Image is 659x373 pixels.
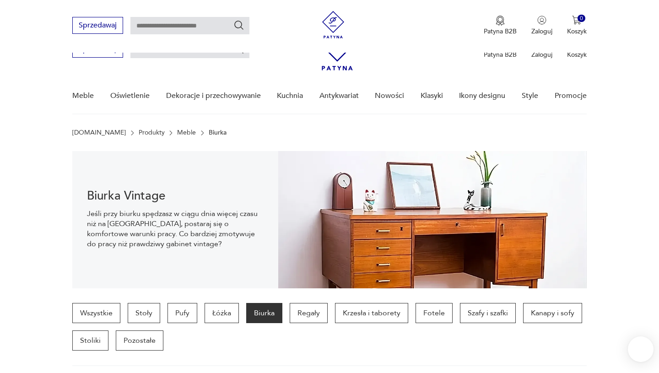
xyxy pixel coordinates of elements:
[421,78,443,114] a: Klasyki
[277,78,303,114] a: Kuchnia
[375,78,404,114] a: Nowości
[87,209,263,249] p: Jeśli przy biurku spędzasz w ciągu dnia więcej czasu niż na [GEOGRAPHIC_DATA], postaraj się o kom...
[177,129,196,136] a: Meble
[567,16,587,36] button: 0Koszyk
[72,330,108,351] a: Stoliki
[87,190,263,201] h1: Biurka Vintage
[537,16,546,25] img: Ikonka użytkownika
[459,78,505,114] a: Ikony designu
[205,303,239,323] a: Łóżka
[116,330,163,351] a: Pozostałe
[567,27,587,36] p: Koszyk
[531,50,552,59] p: Zaloguj
[246,303,282,323] a: Biurka
[460,303,516,323] a: Szafy i szafki
[496,16,505,26] img: Ikona medalu
[335,303,408,323] a: Krzesła i taborety
[522,78,538,114] a: Style
[166,78,261,114] a: Dekoracje i przechowywanie
[628,336,654,362] iframe: Smartsupp widget button
[72,47,123,53] a: Sprzedawaj
[128,303,160,323] a: Stoły
[572,16,581,25] img: Ikona koszyka
[278,151,587,288] img: 217794b411677fc89fd9d93ef6550404.webp
[167,303,197,323] a: Pufy
[416,303,453,323] a: Fotele
[523,303,582,323] a: Kanapy i sofy
[72,78,94,114] a: Meble
[72,23,123,29] a: Sprzedawaj
[531,27,552,36] p: Zaloguj
[578,15,585,22] div: 0
[531,16,552,36] button: Zaloguj
[484,27,517,36] p: Patyna B2B
[233,20,244,31] button: Szukaj
[209,129,227,136] p: Biurka
[139,129,165,136] a: Produkty
[484,50,517,59] p: Patyna B2B
[290,303,328,323] a: Regały
[319,11,347,38] img: Patyna - sklep z meblami i dekoracjami vintage
[72,17,123,34] button: Sprzedawaj
[484,16,517,36] a: Ikona medaluPatyna B2B
[110,78,150,114] a: Oświetlenie
[567,50,587,59] p: Koszyk
[319,78,359,114] a: Antykwariat
[555,78,587,114] a: Promocje
[484,16,517,36] button: Patyna B2B
[72,129,126,136] a: [DOMAIN_NAME]
[72,303,120,323] a: Wszystkie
